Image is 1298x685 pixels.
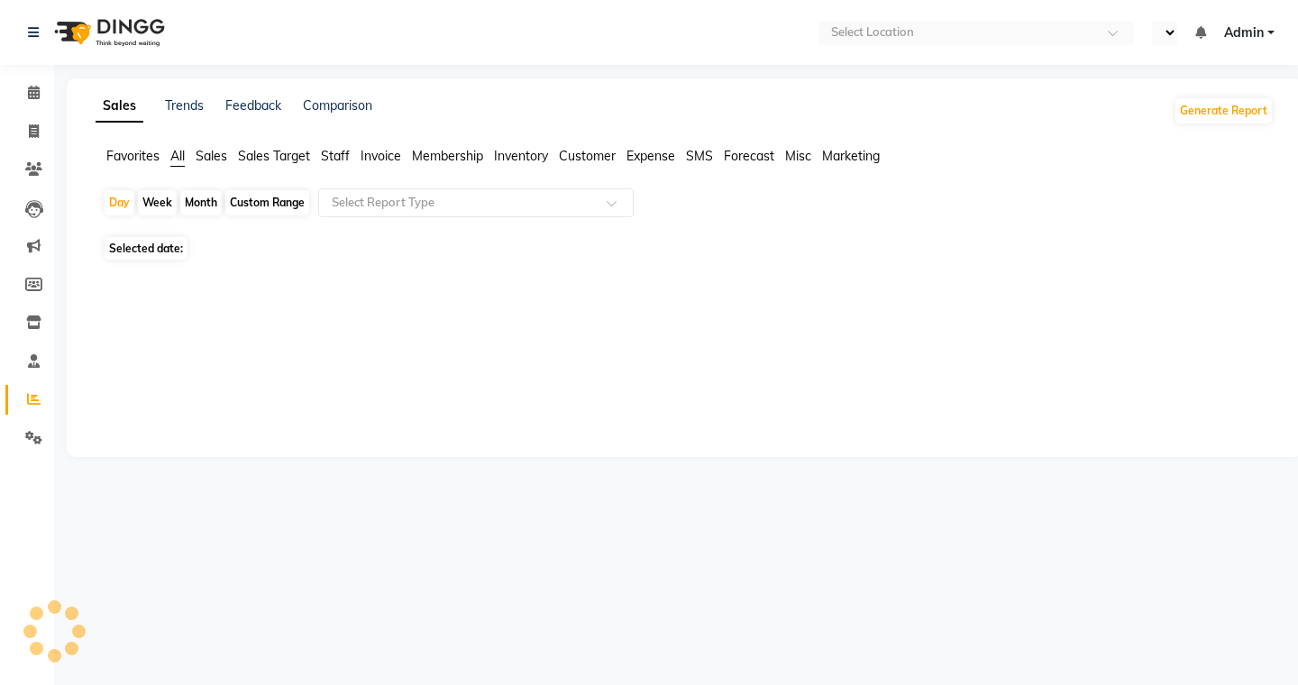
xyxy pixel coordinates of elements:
div: Day [105,190,134,215]
a: Sales [96,90,143,123]
a: Comparison [303,97,372,114]
span: Favorites [106,148,160,164]
div: Select Location [831,23,914,41]
div: Month [180,190,222,215]
span: Staff [321,148,350,164]
div: Week [138,190,177,215]
span: Misc [785,148,811,164]
span: All [170,148,185,164]
img: logo [46,7,169,58]
span: Selected date: [105,237,187,260]
span: SMS [686,148,713,164]
span: Invoice [361,148,401,164]
button: Generate Report [1175,98,1272,123]
a: Trends [165,97,204,114]
span: Sales [196,148,227,164]
span: Marketing [822,148,880,164]
span: Inventory [494,148,548,164]
span: Forecast [724,148,774,164]
span: Membership [412,148,483,164]
span: Sales Target [238,148,310,164]
div: Custom Range [225,190,309,215]
span: Customer [559,148,616,164]
span: Admin [1224,23,1264,42]
a: Feedback [225,97,281,114]
span: Expense [626,148,675,164]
